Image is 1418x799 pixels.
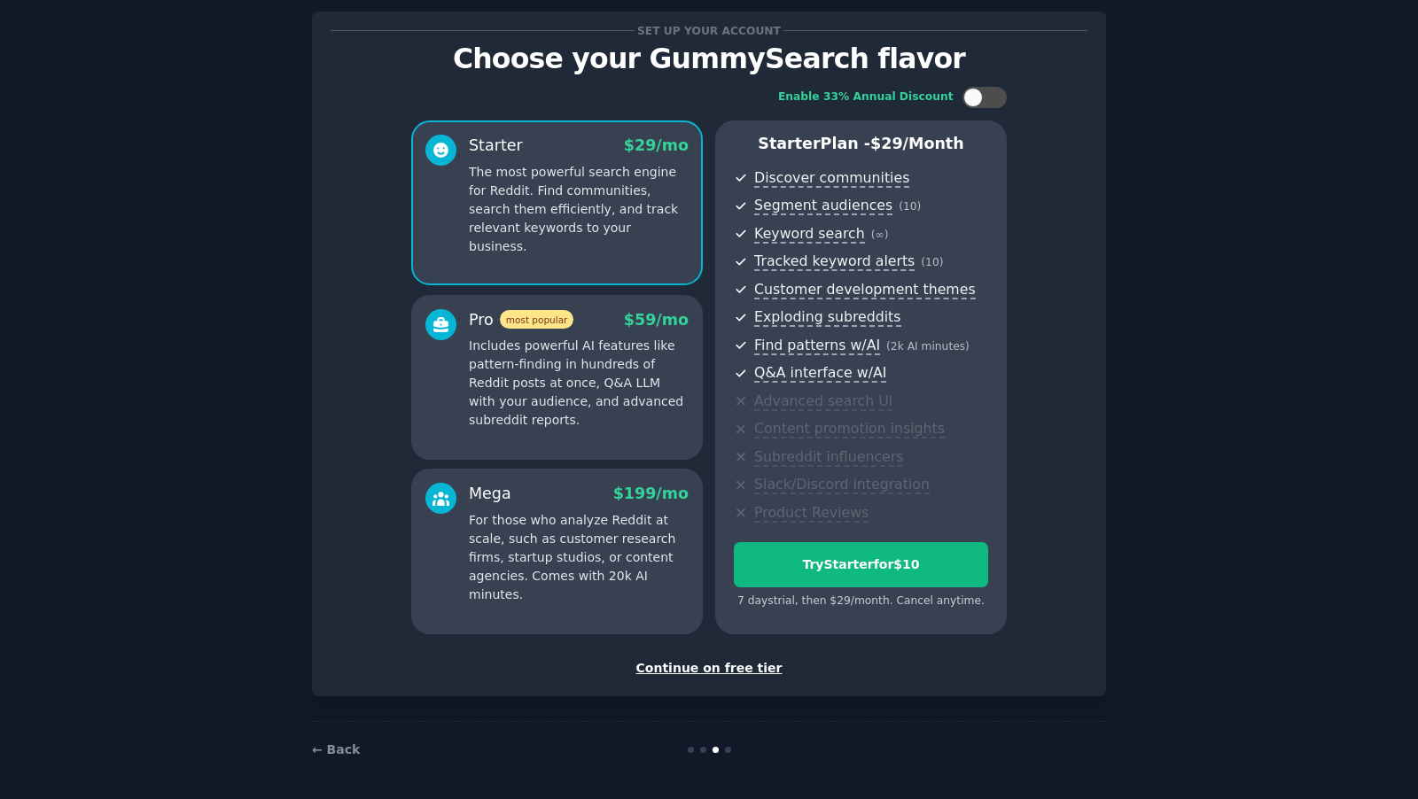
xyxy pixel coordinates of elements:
span: Set up your account [635,21,784,40]
span: $ 29 /mo [624,136,689,154]
span: Find patterns w/AI [754,337,880,355]
span: Slack/Discord integration [754,476,930,494]
div: Starter [469,135,523,157]
span: Discover communities [754,169,909,188]
p: For those who analyze Reddit at scale, such as customer research firms, startup studios, or conte... [469,511,689,604]
div: Try Starter for $10 [735,555,987,574]
span: Tracked keyword alerts [754,252,915,271]
div: Continue on free tier [331,659,1087,678]
span: most popular [500,310,574,329]
span: $ 199 /mo [613,485,689,502]
p: Choose your GummySearch flavor [331,43,1087,74]
div: Mega [469,483,511,505]
a: ← Back [312,742,360,756]
span: $ 29 /month [870,135,964,152]
span: Advanced search UI [754,392,892,411]
span: Product Reviews [754,504,869,523]
span: $ 59 /mo [624,311,689,329]
span: ( ∞ ) [871,229,889,241]
div: Enable 33% Annual Discount [778,89,954,105]
p: Includes powerful AI features like pattern-finding in hundreds of Reddit posts at once, Q&A LLM w... [469,337,689,430]
span: Customer development themes [754,281,976,299]
div: Pro [469,309,573,331]
span: ( 10 ) [921,256,943,268]
span: Segment audiences [754,197,892,215]
span: ( 2k AI minutes ) [886,340,970,353]
p: Starter Plan - [734,133,988,155]
span: Subreddit influencers [754,448,903,467]
span: Exploding subreddits [754,308,900,327]
span: Content promotion insights [754,420,945,438]
span: Keyword search [754,225,865,244]
span: ( 10 ) [899,200,921,213]
span: Q&A interface w/AI [754,364,886,383]
p: The most powerful search engine for Reddit. Find communities, search them efficiently, and track ... [469,163,689,256]
button: TryStarterfor$10 [734,542,988,587]
div: 7 days trial, then $ 29 /month . Cancel anytime. [734,593,988,609]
